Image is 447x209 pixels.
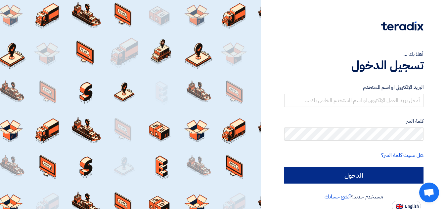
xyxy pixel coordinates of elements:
div: دردشة مفتوحة [419,183,439,202]
label: البريد الإلكتروني او اسم المستخدم [284,84,424,91]
img: en-US.png [396,204,403,209]
span: English [405,204,419,209]
input: أدخل بريد العمل الإلكتروني او اسم المستخدم الخاص بك ... [284,94,424,107]
a: أنشئ حسابك [325,193,351,201]
img: Teradix logo [381,21,424,31]
div: أهلا بك ... [284,50,424,58]
a: هل نسيت كلمة السر؟ [381,151,424,159]
h1: تسجيل الدخول [284,58,424,73]
div: مستخدم جديد؟ [284,193,424,201]
label: كلمة السر [284,118,424,125]
input: الدخول [284,167,424,184]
